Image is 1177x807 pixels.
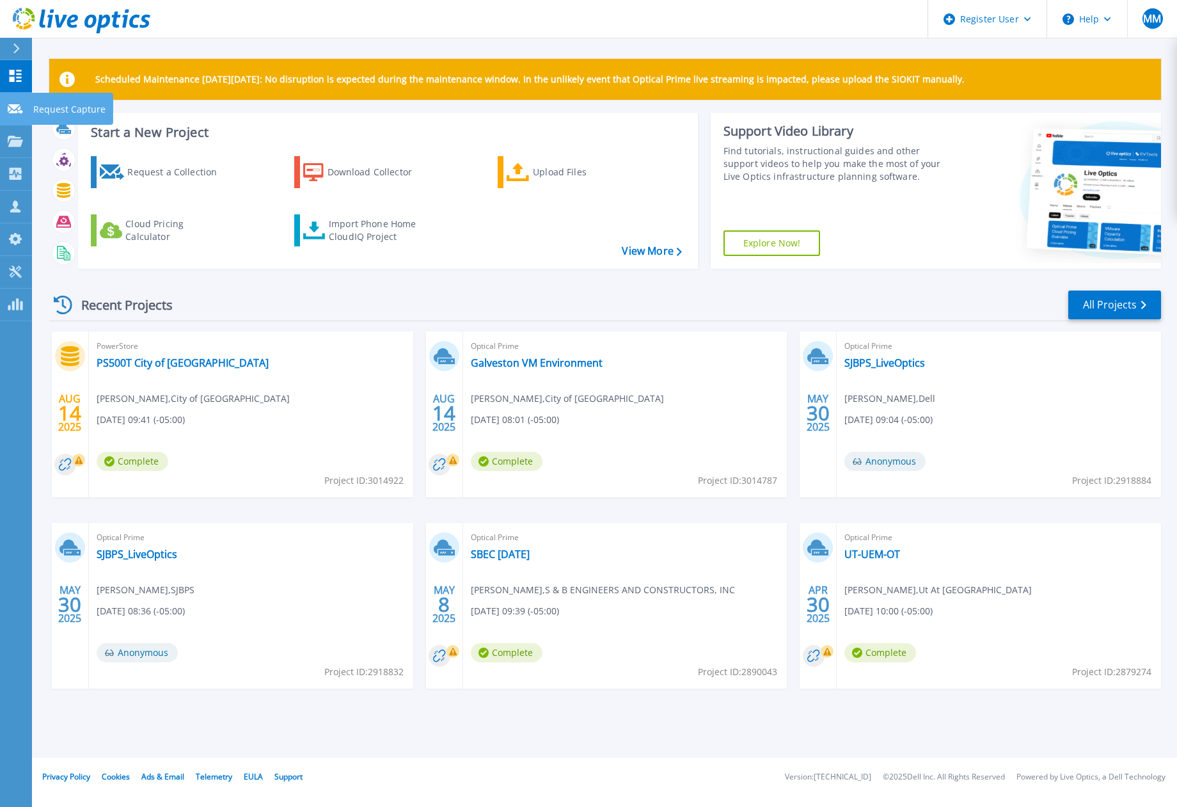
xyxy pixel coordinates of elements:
span: Project ID: 3014922 [324,474,404,488]
span: [DATE] 10:00 (-05:00) [844,604,933,618]
span: 8 [438,599,450,610]
span: Complete [471,643,542,662]
span: Complete [844,643,916,662]
div: MAY 2025 [58,581,82,628]
a: Support [274,771,303,782]
span: Optical Prime [97,531,406,545]
a: Explore Now! [723,230,821,256]
div: Import Phone Home CloudIQ Project [329,218,429,243]
div: APR 2025 [806,581,830,628]
p: Request Capture [33,93,106,126]
div: Find tutorials, instructional guides and other support videos to help you make the most of your L... [723,145,952,183]
li: © 2025 Dell Inc. All Rights Reserved [883,773,1005,781]
span: Project ID: 2918832 [324,665,404,679]
a: EULA [244,771,263,782]
span: PowerStore [97,339,406,353]
div: Support Video Library [723,123,952,140]
span: [PERSON_NAME] , S & B ENGINEERS AND CONSTRUCTORS, INC [471,583,735,597]
span: 30 [807,408,830,419]
span: [PERSON_NAME] , City of [GEOGRAPHIC_DATA] [97,392,290,406]
div: Upload Files [533,159,635,185]
a: Request a Collection [91,156,233,188]
div: AUG 2025 [58,390,82,436]
span: [DATE] 09:39 (-05:00) [471,604,559,618]
span: [PERSON_NAME] , Dell [844,392,935,406]
div: Cloud Pricing Calculator [125,218,228,243]
span: Optical Prime [844,339,1153,353]
a: View More [622,245,681,257]
div: Request a Collection [127,159,230,185]
span: 30 [58,599,81,610]
a: Privacy Policy [42,771,90,782]
a: SBEC [DATE] [471,548,530,561]
span: Project ID: 2918884 [1072,474,1151,488]
span: Project ID: 2879274 [1072,665,1151,679]
div: AUG 2025 [432,390,456,436]
p: Scheduled Maintenance [DATE][DATE]: No disruption is expected during the maintenance window. In t... [95,74,965,84]
span: Optical Prime [844,531,1153,545]
a: Telemetry [196,771,232,782]
span: Project ID: 2890043 [698,665,777,679]
li: Powered by Live Optics, a Dell Technology [1016,773,1165,781]
span: Project ID: 3014787 [698,474,777,488]
div: Download Collector [328,159,430,185]
span: [DATE] 09:04 (-05:00) [844,413,933,427]
a: Download Collector [294,156,437,188]
h3: Start a New Project [91,125,681,140]
span: Optical Prime [471,531,780,545]
div: MAY 2025 [806,390,830,436]
span: [PERSON_NAME] , SJBPS [97,583,194,597]
div: MAY 2025 [432,581,456,628]
span: 14 [58,408,81,419]
a: Galveston VM Environment [471,356,603,369]
a: Cookies [102,771,130,782]
a: UT-UEM-OT [844,548,900,561]
span: [PERSON_NAME] , City of [GEOGRAPHIC_DATA] [471,392,664,406]
span: [DATE] 08:36 (-05:00) [97,604,185,618]
a: Cloud Pricing Calculator [91,214,233,246]
li: Version: [TECHNICAL_ID] [785,773,871,781]
span: 14 [432,408,455,419]
span: [DATE] 09:41 (-05:00) [97,413,185,427]
span: MM [1143,13,1161,24]
a: Ads & Email [141,771,184,782]
div: Recent Projects [49,289,190,321]
span: Complete [97,452,168,471]
a: PS500T City of [GEOGRAPHIC_DATA] [97,356,269,369]
span: Complete [471,452,542,471]
span: Anonymous [97,643,178,662]
a: SJBPS_LiveOptics [844,356,925,369]
a: SJBPS_LiveOptics [97,548,177,561]
a: All Projects [1068,291,1161,319]
span: 30 [807,599,830,610]
a: Upload Files [498,156,640,188]
span: Anonymous [844,452,926,471]
span: [PERSON_NAME] , Ut At [GEOGRAPHIC_DATA] [844,583,1032,597]
span: Optical Prime [471,339,780,353]
span: [DATE] 08:01 (-05:00) [471,413,559,427]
